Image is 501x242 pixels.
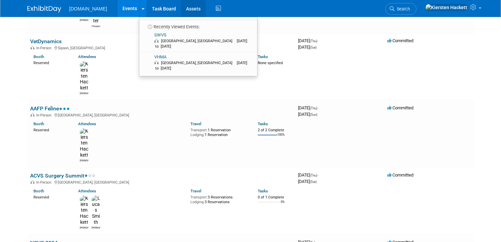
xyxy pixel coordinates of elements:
a: Travel [190,189,201,193]
span: In-Person [36,113,53,117]
div: Reserved [33,59,68,65]
div: Reserved [33,194,68,200]
span: [DATE] [298,172,319,178]
span: [DATE] [298,179,317,184]
span: (Sat) [310,46,317,49]
span: None specified [258,61,283,65]
a: AAFP Feline [30,105,70,112]
a: Tasks [258,122,268,126]
span: - [318,38,319,43]
div: Lucas Smith [92,225,100,230]
div: [GEOGRAPHIC_DATA], [GEOGRAPHIC_DATA] [30,112,293,117]
div: 1 Reservation 1 Reservation [190,127,248,137]
div: Cheyenne Carter [92,24,100,28]
a: Tasks [258,54,268,59]
a: VetDynamics [30,38,62,45]
span: (Sat) [310,180,317,184]
td: 0% [281,200,285,209]
span: In-Person [36,46,53,50]
img: Kiersten Hackett [80,128,88,158]
span: Committed [387,172,413,178]
img: In-Person Event [30,180,35,184]
span: [DATE] [298,105,319,110]
a: Booth [33,54,44,59]
div: [GEOGRAPHIC_DATA], [GEOGRAPHIC_DATA] [30,179,293,185]
span: Transport: [190,195,208,199]
span: [DATE] [298,112,317,117]
span: Committed [387,38,413,43]
a: VHMA [GEOGRAPHIC_DATA], [GEOGRAPHIC_DATA] [DATE] to [DATE] [141,52,254,74]
div: 0 of 1 Complete [258,195,293,200]
span: (Sun) [310,113,317,116]
span: [DATE] to [DATE] [154,61,247,71]
a: ACVS Surgery Summit [30,172,95,179]
div: 2 of 2 Complete [258,128,293,133]
span: Search [394,6,410,11]
div: Sipson, [GEOGRAPHIC_DATA] [30,45,293,50]
span: [DATE] to [DATE] [154,39,247,49]
span: Lodging: [190,133,205,137]
span: [GEOGRAPHIC_DATA], [GEOGRAPHIC_DATA] [161,39,236,43]
span: (Thu) [310,173,317,177]
img: Lucas Smith [92,195,100,225]
a: Booth [33,189,44,193]
a: Booth [33,122,44,126]
img: In-Person Event [30,46,35,49]
span: [DATE] [298,38,319,43]
span: - [318,105,319,110]
a: Search [385,3,416,15]
li: Recently Viewed Events: [139,20,257,30]
a: Attendees [78,54,96,59]
div: Kiersten Hackett [80,158,88,162]
a: Attendees [78,189,96,193]
img: Kiersten Hackett [80,195,88,225]
div: Reserved [33,127,68,133]
span: Committed [387,105,413,110]
div: 3 Reservations 3 Reservations [190,194,248,204]
a: Attendees [78,122,96,126]
img: In-Person Event [30,113,35,116]
img: ExhibitDay [27,6,61,12]
span: (Thu) [310,39,317,43]
span: - [318,172,319,178]
span: In-Person [36,180,53,185]
span: [DATE] [298,45,317,50]
span: [GEOGRAPHIC_DATA], [GEOGRAPHIC_DATA] [161,61,236,65]
span: (Thu) [310,106,317,110]
a: SWVS [GEOGRAPHIC_DATA], [GEOGRAPHIC_DATA] [DATE] to [DATE] [141,30,254,52]
span: [DOMAIN_NAME] [69,6,107,11]
a: Travel [190,122,201,126]
span: Lodging: [190,200,205,204]
div: Kiersten Hackett [80,18,88,22]
img: Kiersten Hackett [425,4,468,11]
img: Kiersten Hackett [80,61,88,91]
div: Kiersten Hackett [80,91,88,95]
a: Tasks [258,189,268,193]
span: Transport: [190,128,208,132]
td: 100% [277,133,285,142]
div: Kiersten Hackett [80,225,88,230]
